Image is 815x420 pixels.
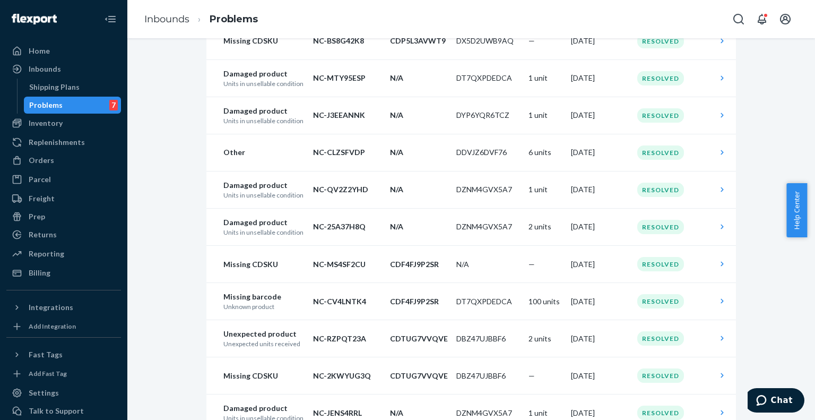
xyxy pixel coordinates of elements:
td: [DATE] [567,283,633,320]
a: Replenishments [6,134,121,151]
div: Problems [29,100,63,110]
p: Missing barcode [223,292,305,302]
p: N/A [390,73,448,83]
a: Inbounds [144,13,189,25]
td: DX5D2UWB9AQ [452,22,524,59]
span: — [528,260,535,269]
p: Missing CDSKU [223,36,305,46]
a: Inbounds [6,61,121,78]
a: Billing [6,264,121,281]
div: Resolved [637,331,684,346]
p: Damaged product [223,68,305,79]
p: Unexpected units received [223,339,305,348]
td: 1 unit [524,171,567,208]
p: CDTUG7VVQVE [390,371,448,381]
button: Fast Tags [6,346,121,363]
p: NC-J3EEANNK [313,110,382,121]
td: DT7QXPDEDCA [452,283,524,320]
div: Shipping Plans [29,82,80,92]
div: Billing [29,268,50,278]
p: Missing CDSKU [223,371,305,381]
p: Unknown product [223,302,305,311]
a: Freight [6,190,121,207]
td: [DATE] [567,357,633,395]
p: Damaged product [223,180,305,191]
p: Other [223,147,305,158]
button: Open Search Box [728,8,749,30]
a: Settings [6,384,121,401]
button: Open account menu [775,8,796,30]
a: Reporting [6,245,121,262]
div: Resolved [637,71,684,85]
div: Resolved [637,145,684,160]
td: 100 units [524,283,567,320]
a: Prep [6,208,121,225]
p: NC-2KWYUG3Q [313,371,382,381]
div: Integrations [29,302,73,313]
p: Units in unsellable condition [223,116,305,125]
p: N/A [390,221,448,232]
div: Resolved [637,183,684,197]
p: CDTUG7VVQVE [390,333,448,344]
div: 7 [109,100,118,110]
iframe: Opens a widget where you can chat to one of our agents [748,388,804,415]
a: Add Integration [6,320,121,333]
div: Settings [29,388,59,398]
div: Resolved [637,108,684,123]
button: Help Center [786,183,807,237]
button: Talk to Support [6,402,121,419]
ol: breadcrumbs [136,4,266,35]
td: [DATE] [567,22,633,59]
p: CDF4FJ9P2SR [390,259,448,270]
p: NC-MS4SF2CU [313,259,382,270]
div: Fast Tags [29,349,63,360]
div: Freight [29,193,55,204]
div: Add Integration [29,322,76,331]
p: CDF4FJ9P2SR [390,296,448,307]
td: DYP6YQR6TCZ [452,97,524,134]
p: NC-MTY95ESP [313,73,382,83]
p: Damaged product [223,403,305,414]
div: Reporting [29,248,64,259]
td: N/A [452,246,524,283]
button: Close Navigation [100,8,121,30]
div: Talk to Support [29,406,84,416]
td: [DATE] [567,171,633,208]
div: Resolved [637,257,684,271]
span: — [528,36,535,45]
p: NC-RZPQT23A [313,333,382,344]
div: Returns [29,229,57,240]
p: Damaged product [223,106,305,116]
p: Unexpected product [223,329,305,339]
a: Orders [6,152,121,169]
a: Home [6,42,121,59]
td: 2 units [524,208,567,245]
p: Missing CDSKU [223,259,305,270]
span: — [528,371,535,380]
div: Home [29,46,50,56]
div: Orders [29,155,54,166]
p: NC-CLZSFVDP [313,147,382,158]
p: N/A [390,147,448,158]
td: 1 unit [524,97,567,134]
div: Parcel [29,174,51,185]
p: NC-BS8G42K8 [313,36,382,46]
p: NC-QV2Z2YHD [313,184,382,195]
div: Prep [29,211,45,222]
a: Shipping Plans [24,79,122,96]
p: Units in unsellable condition [223,79,305,88]
td: DBZ47UJBBF6 [452,357,524,395]
td: [DATE] [567,208,633,245]
a: Returns [6,226,121,243]
p: N/A [390,110,448,121]
a: Parcel [6,171,121,188]
td: DZNM4GVX5A7 [452,171,524,208]
div: Inbounds [29,64,61,74]
td: [DATE] [567,246,633,283]
td: DBZ47UJBBF6 [452,320,524,357]
td: 1 unit [524,59,567,97]
td: [DATE] [567,134,633,171]
button: Integrations [6,299,121,316]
